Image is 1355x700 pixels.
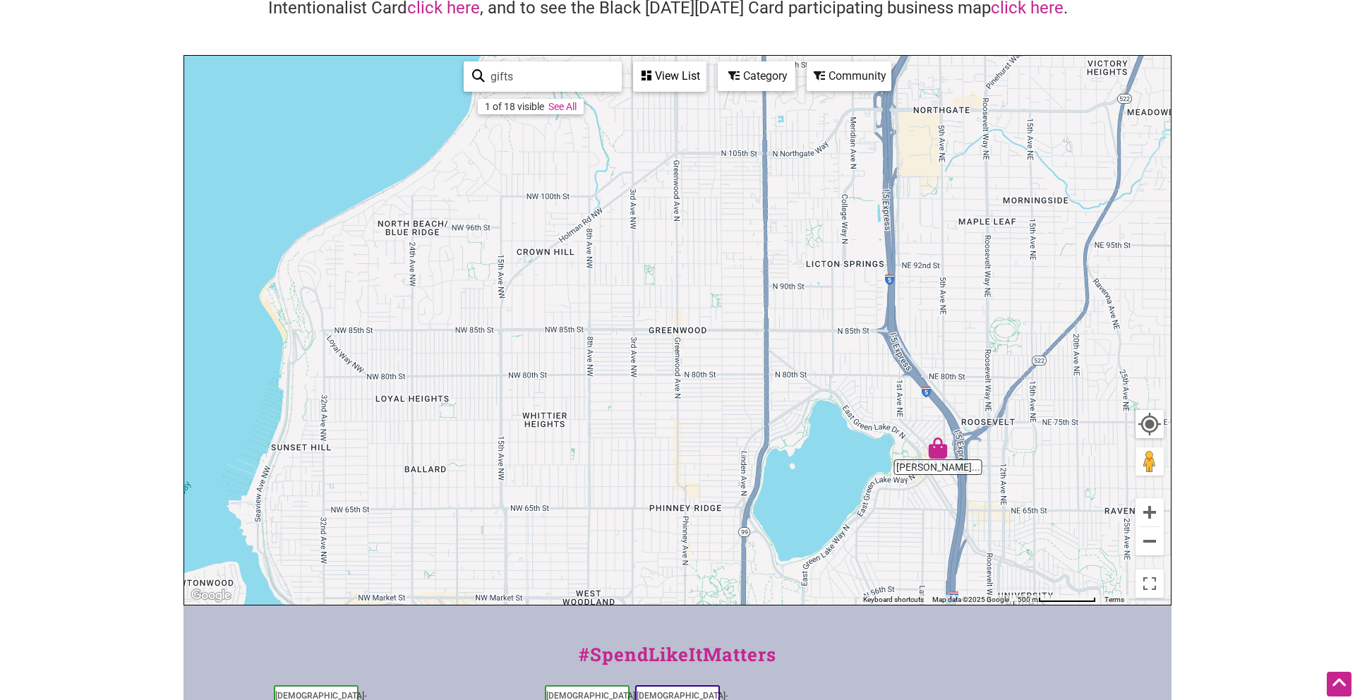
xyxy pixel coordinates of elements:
button: Keyboard shortcuts [863,595,924,605]
div: Scroll Back to Top [1327,672,1351,696]
div: Filter by Community [807,61,891,91]
input: Type to find and filter... [485,63,613,90]
span: Map data ©2025 Google [932,596,1009,603]
div: Community [808,63,890,90]
button: Drag Pegman onto the map to open Street View [1136,447,1164,476]
a: Terms [1104,596,1124,603]
div: Category [719,63,794,90]
button: Your Location [1136,410,1164,438]
button: Zoom in [1136,498,1164,526]
div: Type to search and filter [464,61,622,92]
div: Filter by category [718,61,795,91]
div: #SpendLikeItMatters [183,641,1172,682]
button: Map Scale: 500 m per 78 pixels [1013,595,1100,605]
div: 1 of 18 visible [485,101,544,112]
button: Zoom out [1136,527,1164,555]
a: See All [548,101,577,112]
div: J Matheson Urban Gifts & Kitchen [927,437,948,459]
div: View List [634,63,705,90]
div: See a list of the visible businesses [633,61,706,92]
a: Open this area in Google Maps (opens a new window) [188,586,234,605]
span: 500 m [1018,596,1038,603]
img: Google [188,586,234,605]
button: Toggle fullscreen view [1136,569,1164,598]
